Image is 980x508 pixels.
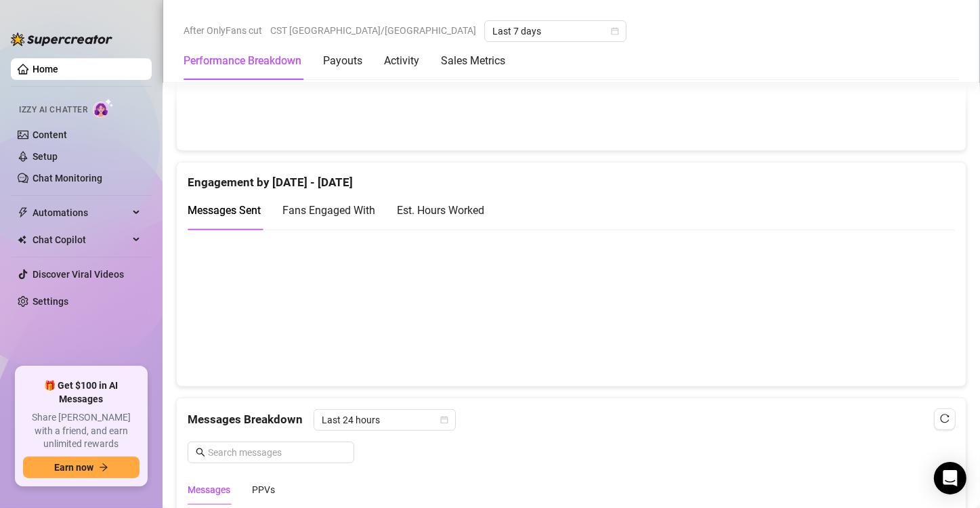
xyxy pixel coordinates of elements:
a: Home [33,64,58,75]
span: calendar [611,27,619,35]
span: After OnlyFans cut [184,20,262,41]
span: thunderbolt [18,207,28,218]
div: Messages Breakdown [188,409,955,431]
div: Activity [384,53,419,69]
span: CST [GEOGRAPHIC_DATA]/[GEOGRAPHIC_DATA] [270,20,476,41]
span: Chat Copilot [33,229,129,251]
button: Earn nowarrow-right [23,457,140,478]
a: Settings [33,296,68,307]
span: 🎁 Get $100 in AI Messages [23,379,140,406]
span: reload [940,414,950,423]
span: Last 7 days [492,21,618,41]
img: AI Chatter [93,98,114,118]
span: calendar [440,416,448,424]
span: Izzy AI Chatter [19,104,87,117]
div: Payouts [323,53,362,69]
span: search [196,448,205,457]
span: Messages Sent [188,204,261,217]
span: Last 24 hours [322,410,448,430]
span: Fans Engaged With [282,204,375,217]
span: Share [PERSON_NAME] with a friend, and earn unlimited rewards [23,411,140,451]
a: Setup [33,151,58,162]
a: Chat Monitoring [33,173,102,184]
input: Search messages [208,445,346,460]
span: arrow-right [99,463,108,472]
img: Chat Copilot [18,235,26,245]
img: logo-BBDzfeDw.svg [11,33,112,46]
a: Discover Viral Videos [33,269,124,280]
span: Earn now [54,462,93,473]
div: Performance Breakdown [184,53,301,69]
span: Automations [33,202,129,224]
div: Messages [188,482,230,497]
div: Engagement by [DATE] - [DATE] [188,163,955,192]
div: Est. Hours Worked [397,202,484,219]
div: PPVs [252,482,275,497]
div: Open Intercom Messenger [934,462,966,494]
a: Content [33,129,67,140]
div: Sales Metrics [441,53,505,69]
